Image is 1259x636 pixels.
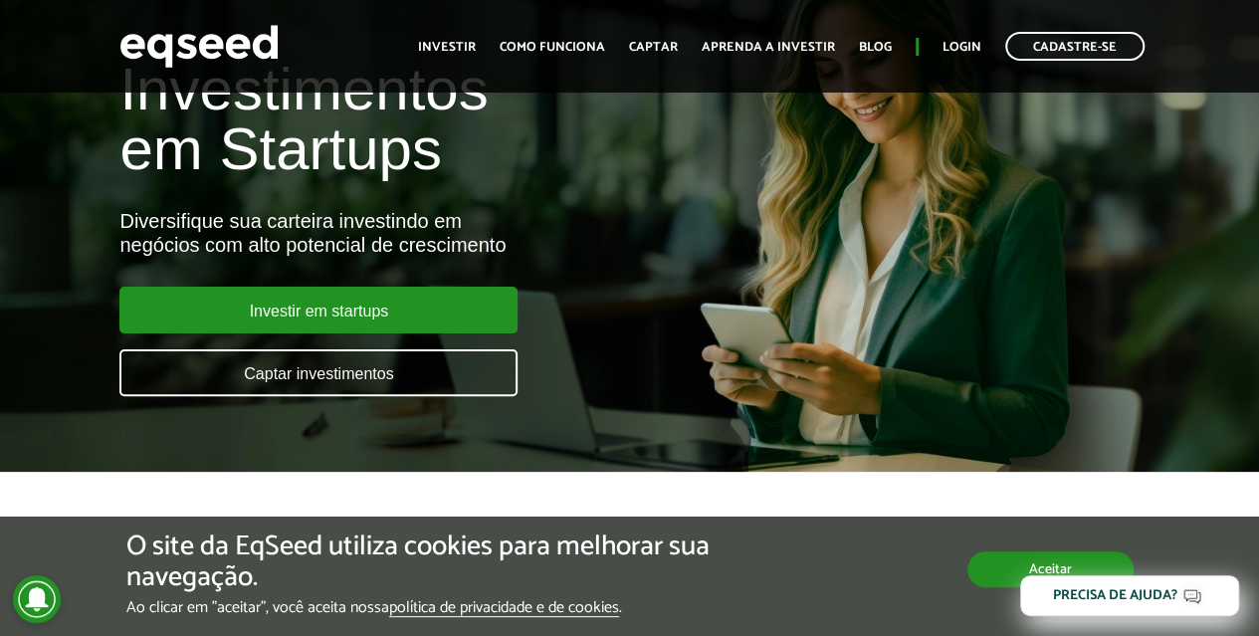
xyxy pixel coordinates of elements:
[702,41,835,54] a: Aprenda a investir
[418,41,476,54] a: Investir
[943,41,981,54] a: Login
[119,20,279,73] img: EqSeed
[119,209,720,257] div: Diversifique sua carteira investindo em negócios com alto potencial de crescimento
[1005,32,1145,61] a: Cadastre-se
[500,41,605,54] a: Como funciona
[859,41,892,54] a: Blog
[629,41,678,54] a: Captar
[119,287,518,333] a: Investir em startups
[389,600,619,617] a: política de privacidade e de cookies
[967,551,1134,587] button: Aceitar
[119,60,720,179] h1: Investimentos em Startups
[126,598,731,617] p: Ao clicar em "aceitar", você aceita nossa .
[119,349,518,396] a: Captar investimentos
[126,531,731,593] h5: O site da EqSeed utiliza cookies para melhorar sua navegação.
